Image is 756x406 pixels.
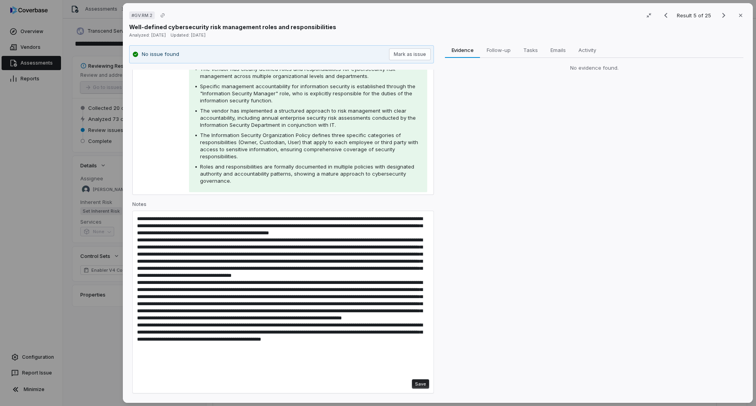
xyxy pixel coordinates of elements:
p: Notes [132,201,434,211]
span: # GV.RM.2 [132,12,152,19]
span: Roles and responsibilities are formally documented in multiple policies with designated authority... [200,163,414,184]
span: Tasks [520,45,541,55]
p: Well-defined cybersecurity risk management roles and responsibilities [129,23,336,31]
p: No issue found [142,50,179,58]
button: Copy link [156,8,170,22]
button: Save [412,379,429,389]
span: Evidence [448,45,477,55]
button: Next result [716,11,732,20]
span: Activity [575,45,599,55]
p: Result 5 of 25 [677,11,713,20]
span: The vendor has implemented a structured approach to risk management with clear accountability, in... [200,108,416,128]
button: Previous result [658,11,674,20]
span: Specific management accountability for information security is established through the "Informati... [200,83,415,104]
span: Analyzed: [DATE] [129,32,166,38]
button: Mark as issue [389,48,431,60]
span: Updated: [DATE] [170,32,206,38]
div: No evidence found. [445,64,743,72]
span: Follow-up [484,45,514,55]
span: The Information Security Organization Policy defines three specific categories of responsibilitie... [200,132,418,159]
span: Emails [547,45,569,55]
